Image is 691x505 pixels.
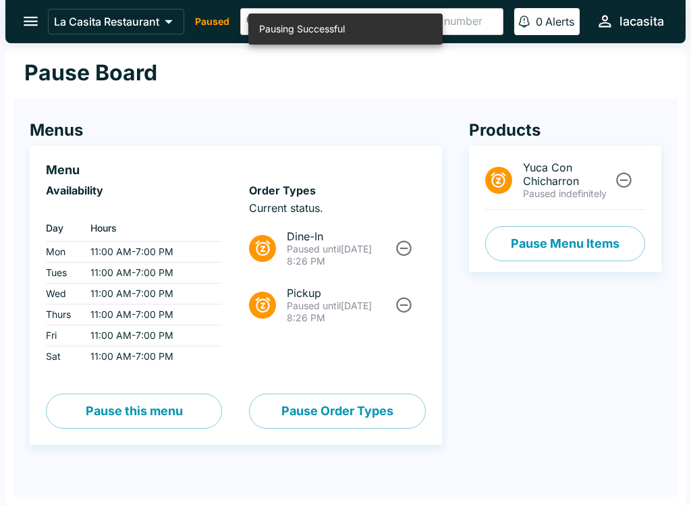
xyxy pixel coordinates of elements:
p: Paused indefinitely [523,188,613,200]
h6: Availability [46,184,222,197]
button: Unpause [611,167,636,192]
td: Mon [46,242,80,263]
td: Fri [46,325,80,346]
h1: Pause Board [24,59,157,86]
button: Unpause [391,292,416,317]
button: Pause this menu [46,394,222,429]
h4: Products [469,120,661,140]
td: 11:00 AM - 7:00 PM [80,242,222,263]
p: Alerts [545,15,574,28]
td: 11:00 AM - 7:00 PM [80,346,222,367]
button: La Casita Restaurant [48,9,184,34]
span: Paused until [287,300,341,311]
button: Pause Menu Items [485,226,645,261]
span: Paused until [287,243,341,255]
td: Sat [46,346,80,367]
td: 11:00 AM - 7:00 PM [80,263,222,284]
button: open drawer [13,4,48,38]
button: lacasita [590,7,669,36]
td: 11:00 AM - 7:00 PM [80,325,222,346]
h6: Order Types [249,184,425,197]
p: 0 [536,15,543,28]
span: Yuca Con Chicharron [523,161,613,188]
div: lacasita [619,14,664,30]
td: 11:00 AM - 7:00 PM [80,284,222,304]
span: Pickup [287,286,393,300]
td: Wed [46,284,80,304]
p: [DATE] 8:26 PM [287,300,393,324]
h4: Menus [30,120,442,140]
p: [DATE] 8:26 PM [287,243,393,267]
button: Pause Order Types [249,394,425,429]
td: Tues [46,263,80,284]
button: Unpause [391,236,416,261]
span: Dine-In [287,230,393,243]
p: Current status. [249,201,425,215]
td: 11:00 AM - 7:00 PM [80,304,222,325]
p: Paused [195,15,229,28]
p: La Casita Restaurant [54,15,159,28]
th: Day [46,215,80,242]
div: Pausing Successful [259,18,345,41]
td: Thurs [46,304,80,325]
p: ‏ [46,201,222,215]
th: Hours [80,215,222,242]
